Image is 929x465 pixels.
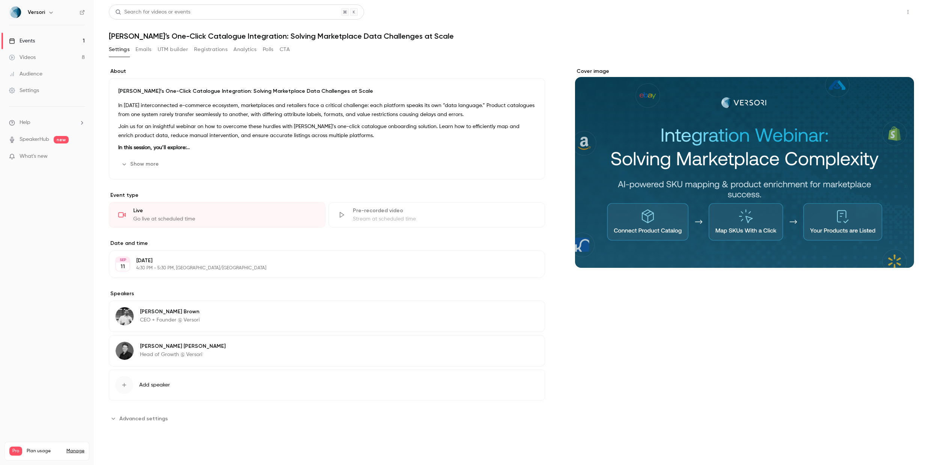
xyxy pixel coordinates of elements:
[866,5,896,20] button: Share
[136,44,151,56] button: Emails
[9,87,39,94] div: Settings
[9,6,21,18] img: Versori
[133,215,316,223] div: Go live at scheduled time
[233,44,257,56] button: Analytics
[109,68,545,75] label: About
[115,8,190,16] div: Search for videos or events
[118,122,536,140] p: Join us for an insightful webinar on how to overcome these hurdles with [PERSON_NAME]’s one-click...
[20,119,30,127] span: Help
[280,44,290,56] button: CTA
[109,32,914,41] h1: [PERSON_NAME]’s One-Click Catalogue Integration: Solving Marketplace Data Challenges at Scale
[118,88,536,95] p: [PERSON_NAME]’s One-Click Catalogue Integration: Solving Marketplace Data Challenges at Scale
[20,136,49,143] a: SpeakerHub
[66,448,84,454] a: Manage
[119,415,168,423] span: Advanced settings
[575,68,914,268] section: Cover image
[353,215,536,223] div: Stream at scheduled time
[120,263,125,270] p: 11
[140,308,200,316] p: [PERSON_NAME] Brown
[109,370,545,400] button: Add speaker
[109,290,545,297] label: Speakers
[109,412,172,424] button: Advanced settings
[109,335,545,367] div: George Goodfellow[PERSON_NAME] [PERSON_NAME]Head of Growth @ Versori
[27,448,62,454] span: Plan usage
[575,68,914,75] label: Cover image
[136,257,505,264] p: [DATE]
[328,202,545,228] div: Pre-recorded videoStream at scheduled time
[109,300,545,332] div: Sean Brown[PERSON_NAME] BrownCEO + Founder @ Versori
[9,70,42,78] div: Audience
[263,44,274,56] button: Polls
[76,153,85,160] iframe: Noticeable Trigger
[9,37,35,45] div: Events
[109,240,545,247] label: Date and time
[116,307,134,325] img: Sean Brown
[20,152,48,160] span: What's new
[9,447,22,456] span: Pro
[140,316,200,324] p: CEO + Founder @ Versori
[109,192,545,199] p: Event type
[136,265,505,271] p: 4:30 PM - 5:30 PM, [GEOGRAPHIC_DATA]/[GEOGRAPHIC_DATA]
[9,54,36,61] div: Videos
[28,9,45,16] h6: Versori
[118,101,536,119] p: In [DATE] interconnected e-commerce ecosystem, marketplaces and retailers face a critical challen...
[118,158,163,170] button: Show more
[116,257,129,263] div: SEP
[118,145,190,150] strong: In this session, you’ll explore:
[9,119,85,127] li: help-dropdown-opener
[116,342,134,360] img: George Goodfellow
[140,343,226,350] p: [PERSON_NAME] [PERSON_NAME]
[133,207,316,214] div: Live
[54,136,69,143] span: new
[109,202,325,228] div: LiveGo live at scheduled time
[194,44,227,56] button: Registrations
[109,412,545,424] section: Advanced settings
[353,207,536,214] div: Pre-recorded video
[140,351,226,358] p: Head of Growth @ Versori
[158,44,188,56] button: UTM builder
[109,44,129,56] button: Settings
[139,381,170,389] span: Add speaker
